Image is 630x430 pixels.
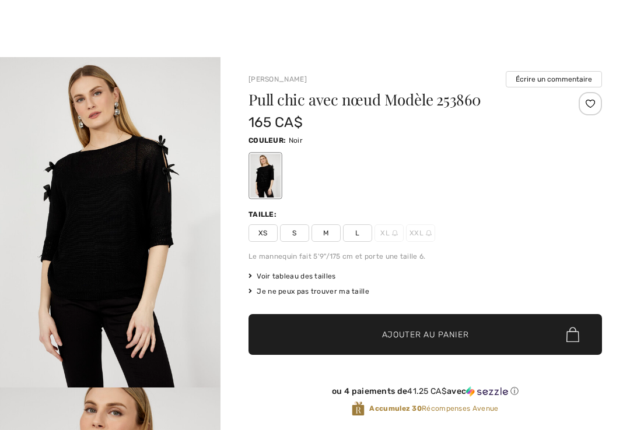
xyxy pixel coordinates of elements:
[249,271,336,281] span: Voir tableau des tailles
[392,230,398,236] img: ring-m.svg
[249,314,602,355] button: Ajouter au panier
[343,224,372,242] span: L
[249,209,279,220] div: Taille:
[426,230,432,236] img: ring-m.svg
[466,386,508,397] img: Sezzle
[249,224,278,242] span: XS
[249,75,307,83] a: [PERSON_NAME]
[249,386,602,401] div: ou 4 paiements de41.25 CA$avecSezzle Cliquez pour en savoir plus sur Sezzle
[249,114,303,131] span: 165 CA$
[249,286,602,297] div: Je ne peux pas trouver ma taille
[311,224,341,242] span: M
[369,403,498,414] span: Récompenses Avenue
[406,224,435,242] span: XXL
[249,92,543,107] h1: Pull chic avec nœud Modèle 253860
[566,327,579,342] img: Bag.svg
[280,224,309,242] span: S
[382,329,469,341] span: Ajouter au panier
[249,136,286,144] span: Couleur:
[249,251,602,262] div: Le mannequin fait 5'9"/175 cm et porte une taille 6.
[289,136,303,144] span: Noir
[374,224,404,242] span: XL
[250,154,281,198] div: Noir
[369,404,422,413] strong: Accumulez 30
[249,386,602,397] div: ou 4 paiements de avec
[352,401,365,417] img: Récompenses Avenue
[506,71,602,87] button: Écrire un commentaire
[407,386,447,396] span: 41.25 CA$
